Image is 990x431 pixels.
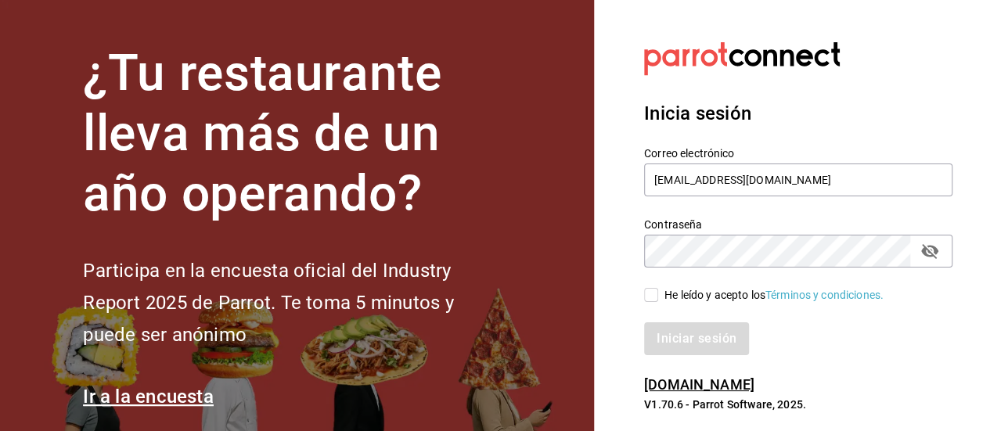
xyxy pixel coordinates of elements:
[644,376,754,393] a: [DOMAIN_NAME]
[83,255,506,350] h2: Participa en la encuesta oficial del Industry Report 2025 de Parrot. Te toma 5 minutos y puede se...
[644,397,952,412] p: V1.70.6 - Parrot Software, 2025.
[644,219,952,230] label: Contraseña
[644,163,952,196] input: Ingresa tu correo electrónico
[916,238,943,264] button: passwordField
[83,386,214,408] a: Ir a la encuesta
[644,148,952,159] label: Correo electrónico
[644,99,952,128] h3: Inicia sesión
[83,44,506,224] h1: ¿Tu restaurante lleva más de un año operando?
[765,289,884,301] a: Términos y condiciones.
[664,287,884,303] div: He leído y acepto los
